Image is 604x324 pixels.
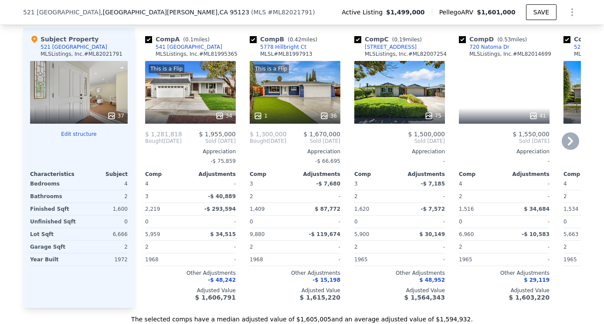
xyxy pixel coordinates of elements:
span: $ 1,606,791 [195,294,236,301]
span: # ML82021791 [268,9,312,16]
div: Adjusted Value [145,287,236,294]
span: -$ 7,572 [421,206,445,212]
div: Comp [250,171,295,178]
div: Comp D [459,35,530,44]
div: 36 [320,111,337,120]
div: Other Adjustments [145,270,236,277]
span: -$ 40,889 [208,193,236,199]
div: Appreciation [459,148,550,155]
div: - [192,178,236,190]
span: 2 [563,244,567,250]
span: -$ 7,680 [316,181,340,187]
div: Appreciation [250,148,340,155]
span: 1,534 [563,206,578,212]
div: 2 [81,190,128,202]
span: 0 [250,219,253,225]
div: Comp A [145,35,213,44]
span: 6,960 [459,231,474,237]
div: 2 [354,190,398,202]
span: 0.42 [290,37,302,43]
a: [STREET_ADDRESS] [354,44,417,51]
div: 720 Natoma Dr [469,44,509,51]
span: 0 [145,219,149,225]
div: - [506,253,550,266]
a: 5778 Hillbright Ct [250,44,306,51]
a: 541 [GEOGRAPHIC_DATA] [145,44,222,51]
div: Comp C [354,35,425,44]
div: - [401,253,445,266]
span: $ 34,515 [210,231,236,237]
span: 0 [354,219,358,225]
div: Unfinished Sqft [30,216,77,228]
div: Characteristics [30,171,79,178]
div: - [192,241,236,253]
div: - [297,241,340,253]
div: - [506,190,550,202]
div: Bedrooms [30,178,77,190]
div: 2 [250,190,293,202]
div: Appreciation [145,148,236,155]
span: -$ 48,242 [208,277,236,283]
div: 541 [GEOGRAPHIC_DATA] [156,44,222,51]
div: Comp B [250,35,321,44]
span: 0 [459,219,462,225]
div: MLSListings, Inc. # ML82014699 [469,51,551,57]
span: Bought [250,138,268,145]
div: 1965 [459,253,502,266]
span: 2,219 [145,206,160,212]
div: 3 [145,190,189,202]
span: ( miles) [284,37,321,43]
div: Bathrooms [30,190,77,202]
div: - [401,216,445,228]
span: 1,409 [250,206,265,212]
span: -$ 66,695 [315,158,340,164]
span: $1,499,000 [386,8,425,17]
span: Active Listing [342,8,386,17]
span: 3 [250,181,253,187]
div: Appreciation [354,148,445,155]
span: 0.53 [499,37,511,43]
span: 4 [459,181,462,187]
div: Adjustments [400,171,445,178]
div: Other Adjustments [250,270,340,277]
span: 4 [563,181,567,187]
span: 3 [354,181,358,187]
span: $ 1,955,000 [199,131,236,138]
span: 5,663 [563,231,578,237]
span: -$ 15,198 [312,277,340,283]
span: , [GEOGRAPHIC_DATA][PERSON_NAME] [101,8,249,17]
span: 5,900 [354,231,369,237]
div: 34 [215,111,232,120]
div: MLSListings, Inc. # ML82007254 [365,51,447,57]
span: 9,880 [250,231,265,237]
div: - [506,178,550,190]
span: ( miles) [389,37,425,43]
div: 1 [254,111,268,120]
div: 4 [81,178,128,190]
div: - [192,216,236,228]
span: Sold [DATE] [354,138,445,145]
span: Sold [DATE] [182,138,236,145]
span: 2 [354,244,358,250]
span: $ 30,149 [419,231,445,237]
span: 0.1 [185,37,193,43]
div: - [401,190,445,202]
div: Adjusted Value [250,287,340,294]
span: -$ 293,594 [204,206,236,212]
div: 1,600 [81,203,128,215]
div: - [506,216,550,228]
div: Adjusted Value [459,287,550,294]
div: Lot Sqft [30,228,77,240]
div: Other Adjustments [354,270,445,277]
span: 1,620 [354,206,369,212]
span: 2 [250,244,253,250]
span: 1,516 [459,206,474,212]
div: Comp [145,171,190,178]
div: 41 [529,111,546,120]
div: The selected comps have a median adjusted value of $1,605,005 and an average adjusted value of $1... [23,308,581,324]
div: 2 [459,190,502,202]
div: - [354,155,445,167]
span: 5,959 [145,231,160,237]
span: -$ 7,185 [421,181,445,187]
span: $ 34,684 [524,206,550,212]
